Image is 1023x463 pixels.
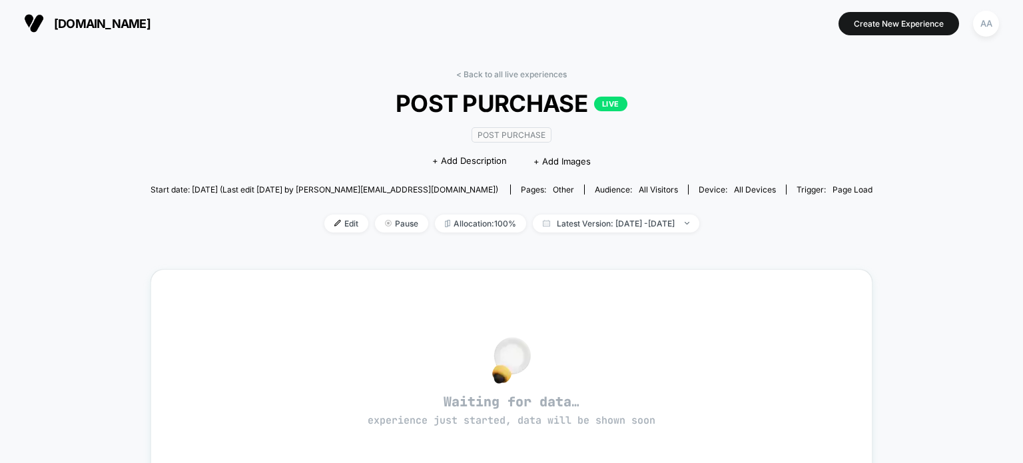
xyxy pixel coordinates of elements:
div: Trigger: [797,185,872,195]
img: rebalance [445,220,450,227]
span: [DOMAIN_NAME] [54,17,151,31]
div: Pages: [521,185,574,195]
img: end [385,220,392,227]
span: Page Load [833,185,872,195]
span: + Add Images [533,156,591,167]
button: Create New Experience [839,12,959,35]
button: [DOMAIN_NAME] [20,13,155,34]
span: Allocation: 100% [435,215,526,232]
img: edit [334,220,341,227]
span: All Visitors [639,185,678,195]
span: POST PURCHASE [186,89,836,117]
span: Pause [375,215,428,232]
div: Audience: [595,185,678,195]
img: Visually logo [24,13,44,33]
span: Edit [324,215,368,232]
span: Waiting for data… [174,393,849,428]
button: AA [969,10,1003,37]
p: LIVE [594,97,627,111]
img: calendar [543,220,550,227]
span: Latest Version: [DATE] - [DATE] [533,215,699,232]
img: no_data [492,337,531,384]
img: end [685,222,689,225]
span: Start date: [DATE] (Last edit [DATE] by [PERSON_NAME][EMAIL_ADDRESS][DOMAIN_NAME]) [151,185,498,195]
span: experience just started, data will be shown soon [368,414,655,427]
span: + Add Description [432,155,507,168]
div: AA [973,11,999,37]
a: < Back to all live experiences [456,69,567,79]
span: all devices [734,185,776,195]
span: other [553,185,574,195]
span: Device: [688,185,786,195]
span: Post Purchase [472,127,551,143]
